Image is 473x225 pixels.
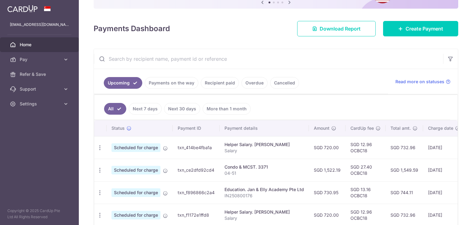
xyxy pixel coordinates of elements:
[111,211,160,219] span: Scheduled for charge
[111,143,160,152] span: Scheduled for charge
[129,103,162,115] a: Next 7 days
[224,141,304,148] div: Helper Salary. [PERSON_NAME]
[423,136,465,159] td: [DATE]
[346,181,386,204] td: SGD 13.16 OCBC18
[220,120,309,136] th: Payment details
[395,79,451,85] a: Read more on statuses
[104,77,142,89] a: Upcoming
[309,159,346,181] td: SGD 1,522.19
[224,186,304,193] div: Education. Jan & Elly Academy Pte Ltd
[224,215,304,221] p: Salary
[406,25,443,32] span: Create Payment
[10,22,69,28] p: [EMAIL_ADDRESS][DOMAIN_NAME]
[104,103,126,115] a: All
[241,77,268,89] a: Overdue
[111,166,160,174] span: Scheduled for charge
[145,77,198,89] a: Payments on the way
[346,136,386,159] td: SGD 12.96 OCBC18
[395,79,444,85] span: Read more on statuses
[20,56,60,63] span: Pay
[309,136,346,159] td: SGD 720.00
[94,23,170,34] h4: Payments Dashboard
[224,170,304,176] p: 04-51
[386,136,423,159] td: SGD 732.96
[173,159,220,181] td: txn_ce2dfd92cd4
[201,77,239,89] a: Recipient paid
[390,125,411,131] span: Total amt.
[7,5,38,12] img: CardUp
[423,159,465,181] td: [DATE]
[20,42,60,48] span: Home
[173,136,220,159] td: txn_414be4fba1a
[386,159,423,181] td: SGD 1,549.59
[428,125,453,131] span: Charge date
[383,21,458,36] a: Create Payment
[94,49,443,69] input: Search by recipient name, payment id or reference
[20,86,60,92] span: Support
[320,25,361,32] span: Download Report
[309,181,346,204] td: SGD 730.95
[314,125,329,131] span: Amount
[20,71,60,77] span: Refer & Save
[224,193,304,199] p: IN250800176
[346,159,386,181] td: SGD 27.40 OCBC18
[350,125,374,131] span: CardUp fee
[111,125,125,131] span: Status
[173,181,220,204] td: txn_f896866c2a4
[423,181,465,204] td: [DATE]
[270,77,299,89] a: Cancelled
[173,120,220,136] th: Payment ID
[224,164,304,170] div: Condo & MCST. 3371
[20,101,60,107] span: Settings
[224,148,304,154] p: Salary
[203,103,251,115] a: More than 1 month
[297,21,376,36] a: Download Report
[386,181,423,204] td: SGD 744.11
[224,209,304,215] div: Helper Salary. [PERSON_NAME]
[111,188,160,197] span: Scheduled for charge
[164,103,200,115] a: Next 30 days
